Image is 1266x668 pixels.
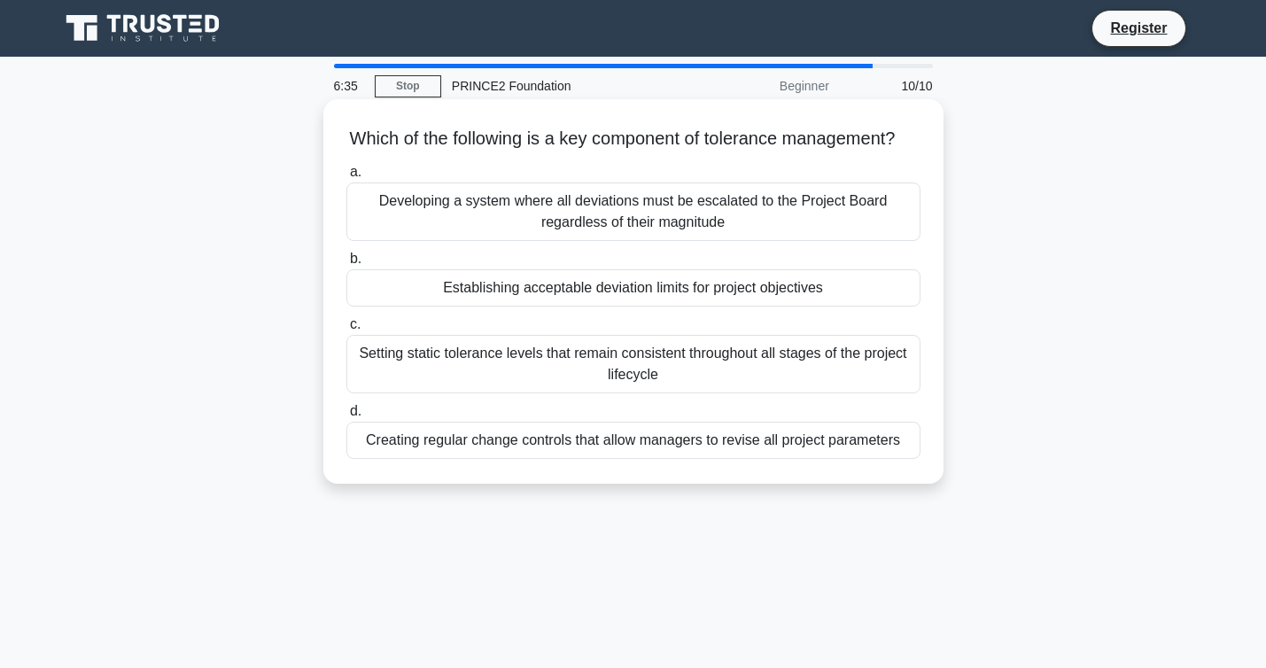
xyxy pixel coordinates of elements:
[345,128,922,151] h5: Which of the following is a key component of tolerance management?
[375,75,441,97] a: Stop
[840,68,944,104] div: 10/10
[346,183,920,241] div: Developing a system where all deviations must be escalated to the Project Board regardless of the...
[350,316,361,331] span: c.
[685,68,840,104] div: Beginner
[441,68,685,104] div: PRINCE2 Foundation
[346,422,920,459] div: Creating regular change controls that allow managers to revise all project parameters
[323,68,375,104] div: 6:35
[346,269,920,307] div: Establishing acceptable deviation limits for project objectives
[350,251,361,266] span: b.
[1099,17,1177,39] a: Register
[350,164,361,179] span: a.
[350,403,361,418] span: d.
[346,335,920,393] div: Setting static tolerance levels that remain consistent throughout all stages of the project lifec...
